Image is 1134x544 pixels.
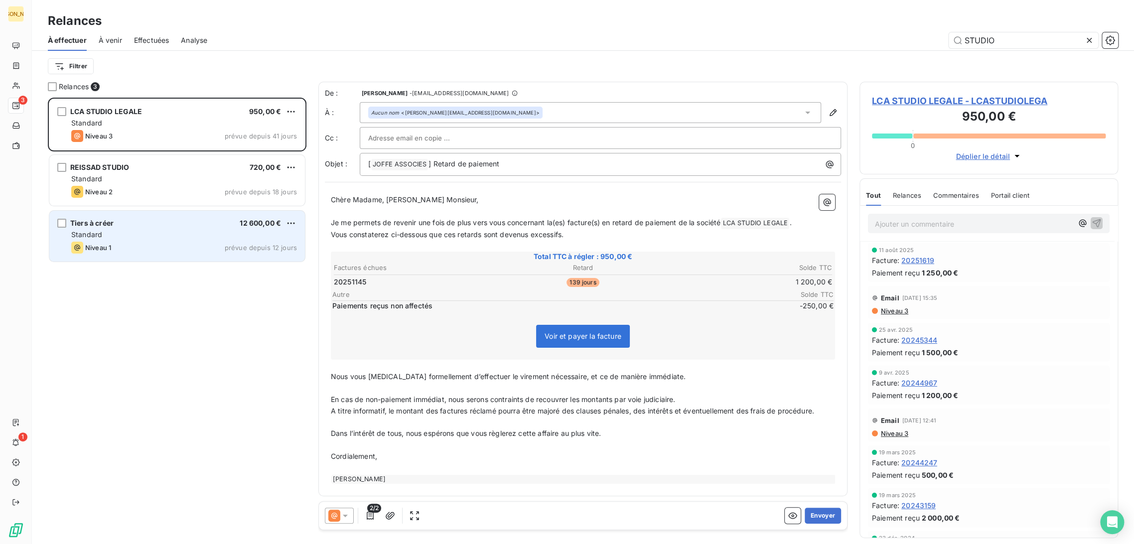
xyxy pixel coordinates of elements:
span: Niveau 3 [880,307,908,315]
span: 500,00 € [922,470,954,480]
span: 1 200,00 € [922,390,959,401]
h3: 950,00 € [872,108,1106,128]
span: Facture : [872,457,899,468]
input: Adresse email en copie ... [368,131,475,145]
span: De : [325,88,360,98]
span: En cas de non-paiement immédiat, nous serons contraints de recouvrer les montants par voie judici... [331,395,675,404]
div: Open Intercom Messenger [1100,510,1124,534]
span: [PERSON_NAME] [362,90,408,96]
span: Vous constaterez ci-dessous que ces retards sont devenus excessifs. [331,230,564,239]
span: 3 [18,96,27,105]
em: Aucun nom [371,109,399,116]
span: [DATE] 12:41 [902,417,937,423]
span: Paiement reçu [872,347,920,358]
span: ] Retard de paiement [428,159,499,168]
span: 20244247 [901,457,937,468]
span: - [EMAIL_ADDRESS][DOMAIN_NAME] [410,90,509,96]
td: 1 200,00 € [667,276,833,287]
span: 20245344 [901,335,937,345]
span: Relances [893,191,921,199]
span: Email [881,416,899,424]
span: Standard [71,174,102,183]
span: Paiements reçus non affectés [332,301,772,311]
span: A titre informatif, le montant des factures réclamé pourra être majoré des clauses pénales, des i... [331,407,814,415]
span: -250,00 € [774,301,834,311]
span: Cordialement, [331,452,377,460]
span: 950,00 € [249,107,281,116]
input: Rechercher [949,32,1098,48]
span: 20244967 [901,378,937,388]
span: 139 jours [567,278,599,287]
span: prévue depuis 41 jours [225,132,297,140]
span: Paiement reçu [872,390,920,401]
label: Cc : [325,133,360,143]
span: Solde TTC [774,290,834,298]
span: [DATE] 15:35 [902,295,938,301]
button: Déplier le détail [953,150,1025,162]
span: LCA STUDIO LEGALE - LCASTUDIOLEGA [872,94,1106,108]
button: Envoyer [805,508,841,524]
span: 720,00 € [250,163,281,171]
span: Portail client [991,191,1029,199]
th: Solde TTC [667,263,833,273]
span: À effectuer [48,35,87,45]
span: [ [368,159,371,168]
span: 2/2 [367,504,381,513]
span: Dans l’intérêt de tous, nous espérons que vous règlerez cette affaire au plus vite. [331,429,601,437]
span: 1 250,00 € [922,268,959,278]
span: Analyse [181,35,207,45]
span: Commentaires [933,191,979,199]
span: Relances [59,82,89,92]
span: 0 [910,141,914,149]
span: Je me permets de revenir une fois de plus vers vous concernant la(es) facture(s) en retard de pai... [331,218,720,227]
span: 12 600,00 € [240,219,281,227]
span: 25 avr. 2025 [879,327,913,333]
span: 19 mars 2025 [879,449,916,455]
span: Effectuées [134,35,169,45]
button: Filtrer [48,58,94,74]
span: À venir [99,35,122,45]
th: Retard [500,263,666,273]
span: Nous vous [MEDICAL_DATA] formellement d’effectuer le virement nécessaire, et ce de manière immédi... [331,372,686,381]
div: <[PERSON_NAME][EMAIL_ADDRESS][DOMAIN_NAME]> [371,109,540,116]
span: prévue depuis 18 jours [225,188,297,196]
span: prévue depuis 12 jours [225,244,297,252]
span: Paiement reçu [872,268,920,278]
span: 20243159 [901,500,936,511]
label: À : [325,108,360,118]
span: Paiement reçu [872,513,920,523]
span: Niveau 3 [85,132,113,140]
span: Tiers à créer [70,219,114,227]
span: 11 août 2025 [879,247,914,253]
span: Chère Madame, [PERSON_NAME] Monsieur, [331,195,479,204]
span: Objet : [325,159,347,168]
div: grid [48,98,306,544]
span: 9 avr. 2025 [879,370,909,376]
span: 1 [18,432,27,441]
span: 3 [91,82,100,91]
span: JOFFE ASSOCIES [371,159,428,170]
span: 23 déc. 2024 [879,535,915,541]
span: Niveau 1 [85,244,111,252]
span: Niveau 2 [85,188,113,196]
span: 20251145 [334,277,366,287]
span: Niveau 3 [880,429,908,437]
span: Facture : [872,378,899,388]
th: Factures échues [333,263,499,273]
span: Standard [71,230,102,239]
span: Déplier le détail [956,151,1010,161]
span: 2 000,00 € [922,513,960,523]
span: Autre [332,290,774,298]
span: Facture : [872,335,899,345]
span: LCA STUDIO LEGALE [721,218,789,229]
span: Paiement reçu [872,470,920,480]
span: 20251619 [901,255,934,266]
span: Email [881,294,899,302]
span: Standard [71,119,102,127]
span: Facture : [872,500,899,511]
span: Voir et payer la facture [545,332,621,340]
span: LCA STUDIO LEGALE [70,107,142,116]
span: REISSAD STUDIO [70,163,129,171]
span: 1 500,00 € [922,347,959,358]
div: [PERSON_NAME] [8,6,24,22]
